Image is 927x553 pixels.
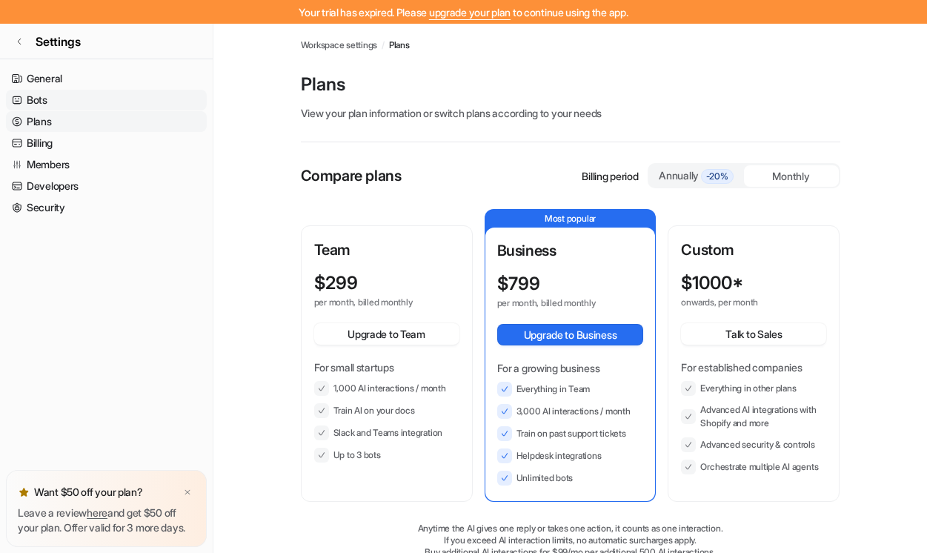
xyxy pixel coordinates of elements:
a: Workspace settings [301,39,378,52]
a: Members [6,154,207,175]
p: Want $50 off your plan? [34,485,143,500]
button: Upgrade to Business [497,324,644,345]
div: Monthly [744,165,839,187]
div: Annually [655,168,738,184]
p: Anytime the AI gives one reply or takes one action, it counts as one interaction. [301,523,840,534]
li: Everything in other plans [681,381,826,396]
p: For small startups [314,360,459,375]
p: per month, billed monthly [314,297,433,308]
p: Most popular [485,210,656,228]
span: Settings [36,33,81,50]
li: Advanced AI integrations with Shopify and more [681,403,826,430]
a: Billing [6,133,207,153]
li: Slack and Teams integration [314,425,459,440]
p: Leave a review and get $50 off your plan. Offer valid for 3 more days. [18,506,195,535]
li: Train on past support tickets [497,426,644,441]
p: Business [497,239,644,262]
p: For established companies [681,360,826,375]
p: $ 299 [314,273,358,294]
p: per month, billed monthly [497,297,617,309]
li: 1,000 AI interactions / month [314,381,459,396]
img: star [18,486,30,498]
li: 3,000 AI interactions / month [497,404,644,419]
li: Advanced security & controls [681,437,826,452]
button: Talk to Sales [681,323,826,345]
a: General [6,68,207,89]
p: $ 799 [497,274,540,294]
a: here [87,506,107,519]
p: Plans [301,73,840,96]
a: Plans [6,111,207,132]
p: View your plan information or switch plans according to your needs [301,105,840,121]
p: If you exceed AI interaction limits, no automatic surcharges apply. [301,534,840,546]
span: / [382,39,385,52]
p: $ 1000* [681,273,743,294]
li: Orchestrate multiple AI agents [681,460,826,474]
li: Unlimited bots [497,471,644,486]
a: Bots [6,90,207,110]
li: Helpdesk integrations [497,448,644,463]
p: For a growing business [497,360,644,376]
p: Compare plans [301,165,402,187]
li: Train AI on your docs [314,403,459,418]
p: onwards, per month [681,297,800,308]
button: Upgrade to Team [314,323,459,345]
a: upgrade your plan [429,6,511,19]
a: Developers [6,176,207,196]
li: Up to 3 bots [314,448,459,463]
p: Billing period [582,168,638,184]
p: Team [314,239,459,261]
img: x [183,488,192,497]
span: -20% [701,169,734,184]
p: Custom [681,239,826,261]
a: Plans [389,39,410,52]
a: Security [6,197,207,218]
li: Everything in Team [497,382,644,397]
